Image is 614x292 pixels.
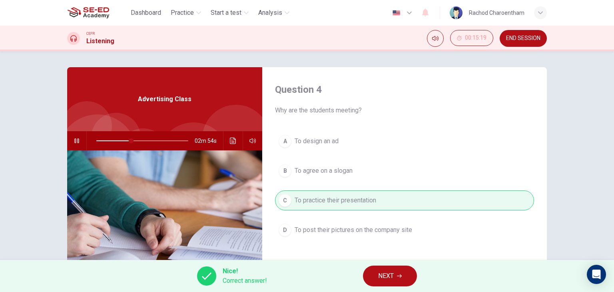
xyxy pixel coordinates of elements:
span: NEXT [378,270,394,282]
span: Why are the students meeting? [275,106,534,115]
button: Start a test [207,6,252,20]
button: Dashboard [128,6,164,20]
div: Rachod Charoentham [469,8,524,18]
button: END SESSION [500,30,547,47]
span: 00:15:19 [465,35,486,41]
div: Open Intercom Messenger [587,265,606,284]
img: Profile picture [450,6,462,19]
div: Hide [450,30,493,47]
span: Dashboard [131,8,161,18]
span: Practice [171,8,194,18]
span: Start a test [211,8,241,18]
button: Analysis [255,6,293,20]
img: en [391,10,401,16]
span: Analysis [258,8,282,18]
span: 02m 54s [195,131,223,150]
h4: Question 4 [275,83,534,96]
button: NEXT [363,266,417,286]
span: Nice! [223,266,267,276]
button: 00:15:19 [450,30,493,46]
span: Correct answer! [223,276,267,286]
a: SE-ED Academy logo [67,5,128,21]
button: Practice [167,6,204,20]
button: Click to see the audio transcription [227,131,239,150]
h1: Listening [86,36,114,46]
span: CEFR [86,31,95,36]
img: SE-ED Academy logo [67,5,109,21]
span: END SESSION [506,35,540,42]
div: Mute [427,30,444,47]
span: Advertising Class [138,94,191,104]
